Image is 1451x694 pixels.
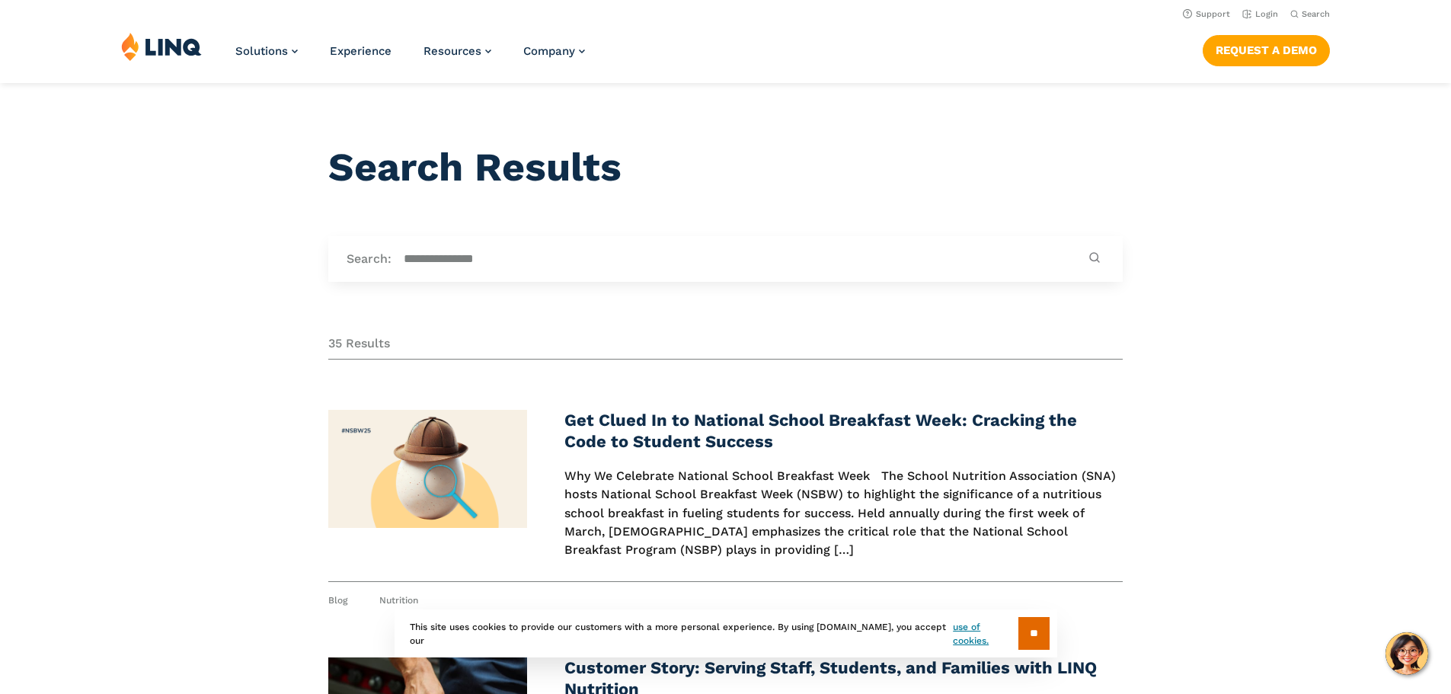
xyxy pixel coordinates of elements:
[423,44,481,58] span: Resources
[1203,32,1330,66] nav: Button Navigation
[1290,8,1330,20] button: Open Search Bar
[328,594,347,607] span: Blog
[328,335,1122,359] div: 35 Results
[953,620,1018,648] a: use of cookies.
[423,44,491,58] a: Resources
[235,44,288,58] span: Solutions
[347,251,392,267] label: Search:
[330,44,392,58] a: Experience
[523,44,575,58] span: Company
[328,410,527,528] img: National School Breakfast Week
[235,44,298,58] a: Solutions
[564,411,1077,451] a: Get Clued In to National School Breakfast Week: Cracking the Code to Student Success
[395,609,1057,657] div: This site uses cookies to provide our customers with a more personal experience. By using [DOMAIN...
[564,467,1123,560] p: Why We Celebrate National School Breakfast Week The School Nutrition Association (SNA) hosts Nati...
[1203,35,1330,66] a: Request a Demo
[1183,9,1230,19] a: Support
[121,32,202,61] img: LINQ | K‑12 Software
[523,44,585,58] a: Company
[328,145,1122,190] h1: Search Results
[1242,9,1278,19] a: Login
[235,32,585,82] nav: Primary Navigation
[1302,9,1330,19] span: Search
[1085,251,1104,266] button: Submit Search
[1385,632,1428,675] button: Hello, have a question? Let’s chat.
